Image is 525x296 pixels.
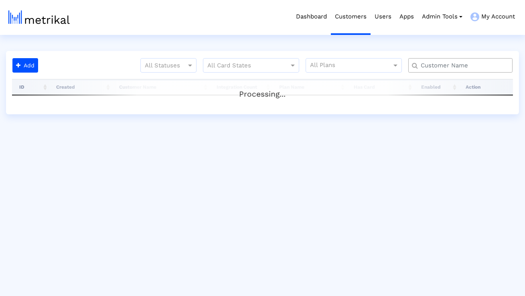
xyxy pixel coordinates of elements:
[207,61,280,71] input: All Card States
[49,79,111,95] th: Created
[8,10,70,24] img: metrical-logo-light.png
[12,81,513,97] div: Processing...
[209,79,272,95] th: Integration Count
[272,79,347,95] th: Plan Name
[112,79,209,95] th: Customer Name
[12,58,38,73] button: Add
[470,12,479,21] img: my-account-menu-icon.png
[347,79,414,95] th: Has Card
[310,61,393,71] input: All Plans
[415,61,509,70] input: Customer Name
[12,79,49,95] th: ID
[414,79,458,95] th: Enabled
[458,79,513,95] th: Action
